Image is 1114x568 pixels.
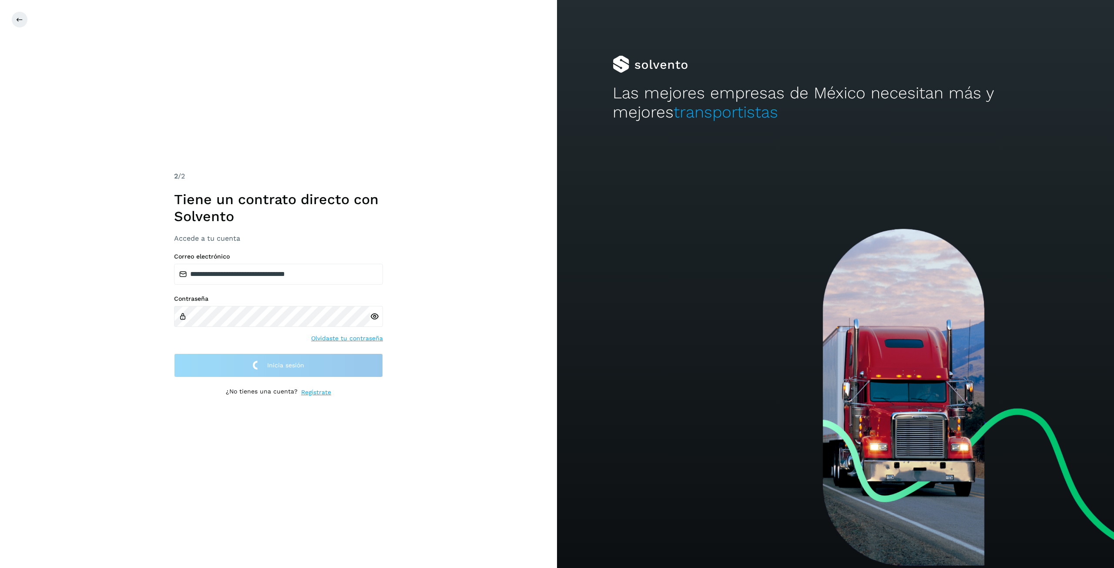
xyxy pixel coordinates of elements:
a: Regístrate [301,388,331,397]
h3: Accede a tu cuenta [174,234,383,242]
label: Contraseña [174,295,383,302]
p: ¿No tienes una cuenta? [226,388,298,397]
span: Inicia sesión [267,362,304,368]
span: 2 [174,172,178,180]
div: /2 [174,171,383,181]
button: Inicia sesión [174,353,383,377]
a: Olvidaste tu contraseña [311,334,383,343]
label: Correo electrónico [174,253,383,260]
span: transportistas [674,103,778,121]
h1: Tiene un contrato directo con Solvento [174,191,383,225]
h2: Las mejores empresas de México necesitan más y mejores [613,84,1058,122]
